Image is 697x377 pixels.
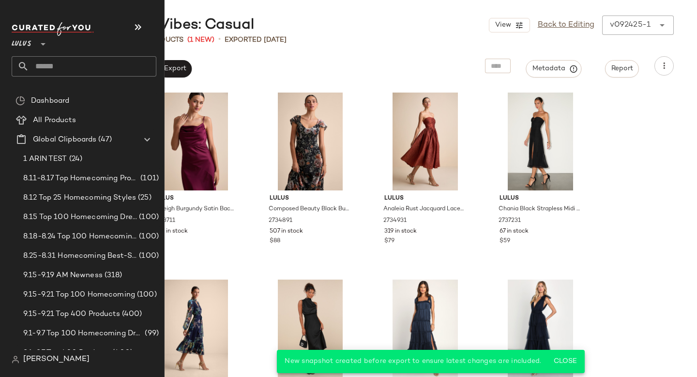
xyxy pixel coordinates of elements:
img: 2734931_05_side_2025-09-10.jpg [377,93,474,190]
span: 9.1-9.7 Top 400 Products [23,347,110,359]
span: (25) [136,192,152,204]
div: v092425-1 [610,19,651,31]
span: Lulus [270,194,351,203]
span: Dashboard [31,95,69,107]
span: (318) [103,270,122,281]
span: Lulus [384,194,466,203]
img: 2734891_01_hero_2025-09-09.jpg [262,93,359,190]
span: 9.15-9.19 AM Newness [23,270,103,281]
span: (400) [120,309,142,320]
span: View [494,21,511,29]
span: Metadata [532,64,576,73]
span: $79 [384,237,394,246]
span: (100) [137,212,159,223]
button: Export [157,60,192,78]
span: Global Clipboards [33,134,96,145]
span: Chania Black Strapless Midi Dress [499,205,580,214]
img: 2737231_02_fullbody_2025-08-18.jpg [492,93,589,190]
span: New snapshot created before export to ensure latest changes are included. [285,358,541,365]
span: 507 in stock [270,227,303,236]
span: Lulus [12,33,31,50]
span: Close [553,358,577,365]
span: 2737231 [499,217,521,225]
span: $88 [270,237,280,246]
span: • [218,34,221,46]
span: 2734891 [269,217,292,225]
img: cfy_white_logo.C9jOOHJF.svg [12,22,94,36]
span: (47) [96,134,112,145]
span: 9.15-9.21 Top 400 Products [23,309,120,320]
span: Analeia Rust Jacquard Lace-Up Strapless Midi Dress [383,205,465,214]
button: Report [605,60,639,78]
span: 8.18-8.24 Top 100 Homecoming Dresses [23,231,137,242]
span: (99) [143,328,159,339]
p: Exported [DATE] [225,35,287,45]
button: Metadata [526,60,582,78]
span: 319 in stock [384,227,417,236]
span: (100) [137,231,159,242]
span: 8.15 Top 100 Homecoming Dresses [23,212,137,223]
span: All Products [33,115,76,126]
button: View [489,18,530,32]
a: Back to Editing [538,19,594,31]
span: Composed Beauty Black Burnout Velvet Floral Midi Dress [269,205,350,214]
button: Close [549,353,581,370]
span: 8.11-8.17 Top Homecoming Product [23,173,138,184]
span: Lulus [154,194,236,203]
span: Report [611,65,633,73]
span: 8.12 Top 25 Homecoming Styles [23,192,136,204]
span: [PERSON_NAME] [23,354,90,365]
span: (400) [110,347,133,359]
span: 67 in stock [500,227,529,236]
span: (100) [137,251,159,262]
span: (24) [67,154,83,165]
span: 1 ARIN TEST [23,154,67,165]
img: svg%3e [12,356,19,363]
span: 9.1-9.7 Top 100 Homecoming Dresses [23,328,143,339]
span: 8.25-8.31 Homecoming Best-Sellers [23,251,137,262]
span: 9.15-9.21 Top 100 Homecoming [23,289,135,300]
span: Lulus [500,194,581,203]
span: (101) [138,173,159,184]
span: Export [163,65,186,73]
span: (1 New) [187,35,214,45]
span: Caleigh Burgundy Satin Backless Slip Midi Dress [153,205,235,214]
span: 2734931 [383,217,407,225]
img: svg%3e [15,96,25,106]
span: 381 in stock [154,227,188,236]
span: $59 [500,237,510,246]
span: (100) [135,289,157,300]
